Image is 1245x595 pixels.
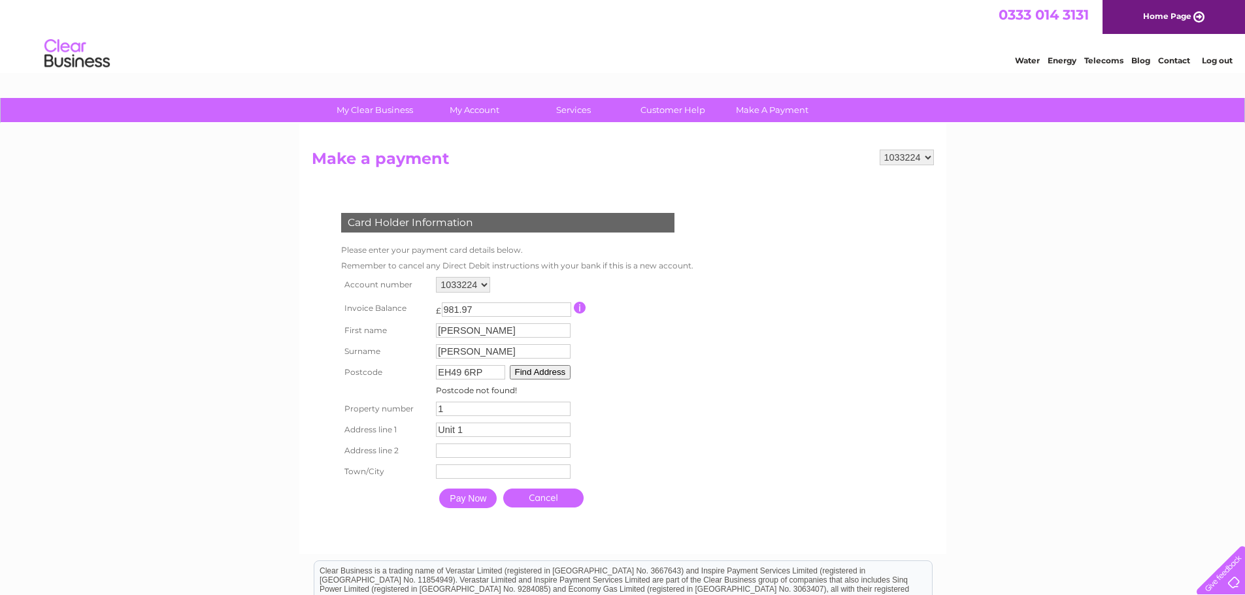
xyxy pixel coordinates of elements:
th: Postcode [338,362,433,383]
div: Clear Business is a trading name of Verastar Limited (registered in [GEOGRAPHIC_DATA] No. 3667643... [314,7,932,63]
h2: Make a payment [312,150,934,174]
a: 0333 014 3131 [999,7,1089,23]
th: Account number [338,274,433,296]
td: £ [436,299,441,315]
img: logo.png [44,34,110,74]
th: Surname [338,341,433,362]
a: Services [520,98,627,122]
a: Cancel [503,489,584,507]
a: Telecoms [1084,56,1123,65]
a: Customer Help [619,98,727,122]
button: Find Address [510,365,571,379]
th: Property number [338,398,433,419]
a: Blog [1131,56,1150,65]
span: Postcode not found! [436,385,517,395]
a: Water [1015,56,1040,65]
th: Address line 2 [338,440,433,461]
td: Please enter your payment card details below. [338,242,697,258]
th: Address line 1 [338,419,433,440]
input: Pay Now [439,489,497,508]
th: Town/City [338,461,433,482]
a: My Clear Business [321,98,429,122]
th: Invoice Balance [338,296,433,320]
a: Log out [1202,56,1233,65]
td: Remember to cancel any Direct Debit instructions with your bank if this is a new account. [338,258,697,274]
input: Information [574,302,586,314]
th: First name [338,320,433,341]
a: Make A Payment [718,98,826,122]
a: Contact [1158,56,1190,65]
a: My Account [420,98,528,122]
div: Card Holder Information [341,213,674,233]
a: Energy [1048,56,1076,65]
